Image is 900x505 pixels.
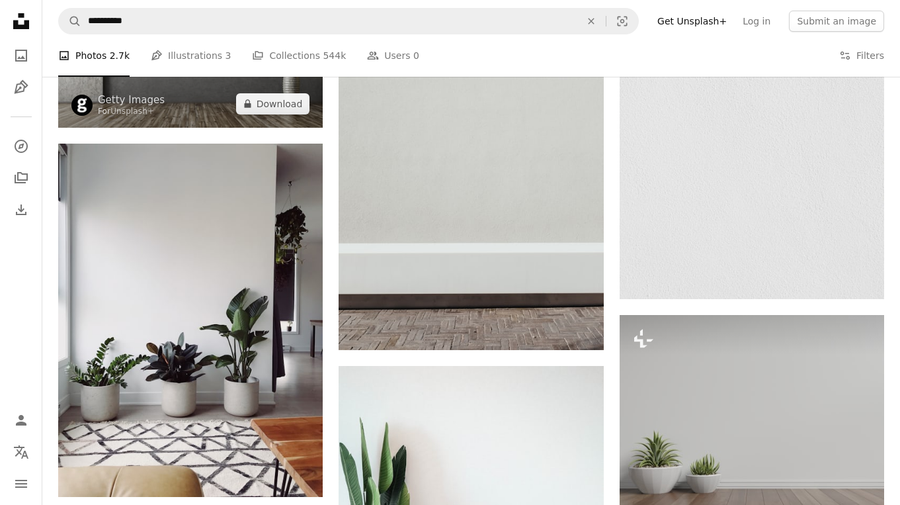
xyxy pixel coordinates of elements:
span: 3 [225,48,231,63]
a: Download History [8,197,34,223]
div: For [98,107,165,117]
img: three green-leafed plants [58,144,323,497]
a: Illustrations [8,74,34,101]
a: Collections [8,165,34,191]
a: White empty room with plants on floor wooden,3d rendering [620,408,884,420]
a: three green-leafed plants [58,314,323,326]
a: Collections 544k [252,34,346,77]
button: Menu [8,471,34,497]
button: Submit an image [789,11,884,32]
button: Search Unsplash [59,9,81,34]
form: Find visuals sitewide [58,8,639,34]
span: 0 [413,48,419,63]
button: Download [236,93,310,115]
a: Get Unsplash+ [649,11,735,32]
button: Filters [839,34,884,77]
span: 544k [323,48,346,63]
img: Go to Getty Images's profile [71,95,93,116]
a: Unsplash+ [110,107,154,116]
a: Log in [735,11,778,32]
a: Getty Images [98,93,165,107]
a: Log in / Sign up [8,407,34,434]
a: Explore [8,133,34,160]
a: a black and white cat sitting on top of a white wall [339,146,603,158]
a: Illustrations 3 [151,34,231,77]
button: Visual search [606,9,638,34]
a: white wall paint with black line [620,94,884,106]
a: Users 0 [367,34,419,77]
a: Home — Unsplash [8,8,34,37]
a: Photos [8,42,34,69]
button: Clear [577,9,606,34]
button: Language [8,439,34,465]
